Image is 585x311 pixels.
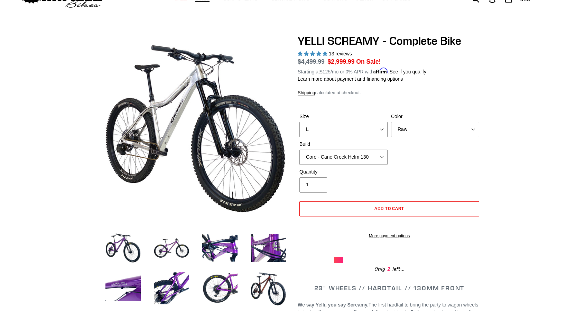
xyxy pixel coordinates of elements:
[314,284,465,292] span: 29" WHEELS // HARDTAIL // 130MM FRONT
[249,269,287,307] img: Load image into Gallery viewer, YELLI SCREAMY - Complete Bike
[299,168,388,176] label: Quantity
[391,113,479,120] label: Color
[298,51,329,56] span: 5.00 stars
[298,58,325,65] s: $4,499.99
[249,229,287,267] img: Load image into Gallery viewer, YELLI SCREAMY - Complete Bike
[152,229,191,267] img: Load image into Gallery viewer, YELLI SCREAMY - Complete Bike
[373,68,388,74] span: Affirm
[328,58,355,65] span: $2,999.99
[298,34,481,47] h1: YELLI SCREAMY - Complete Bike
[320,69,331,74] span: $125
[201,229,239,267] img: Load image into Gallery viewer, YELLI SCREAMY - Complete Bike
[298,302,369,308] b: We say Yelli, you say Screamy.
[385,265,392,274] span: 2
[299,233,479,239] a: More payment options
[329,51,352,56] span: 13 reviews
[298,90,315,96] a: Shipping
[356,57,381,66] span: On Sale!
[299,201,479,216] button: Add to cart
[152,269,191,307] img: Load image into Gallery viewer, YELLI SCREAMY - Complete Bike
[299,113,388,120] label: Size
[374,206,405,211] span: Add to cart
[334,263,445,274] div: Only left...
[298,66,426,75] p: Starting at /mo or 0% APR with .
[104,269,142,307] img: Load image into Gallery viewer, YELLI SCREAMY - Complete Bike
[298,89,481,96] div: calculated at checkout.
[298,76,403,82] a: Learn more about payment and financing options
[299,141,388,148] label: Build
[104,229,142,267] img: Load image into Gallery viewer, YELLI SCREAMY - Complete Bike
[389,69,426,74] a: See if you qualify - Learn more about Affirm Financing (opens in modal)
[201,269,239,307] img: Load image into Gallery viewer, YELLI SCREAMY - Complete Bike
